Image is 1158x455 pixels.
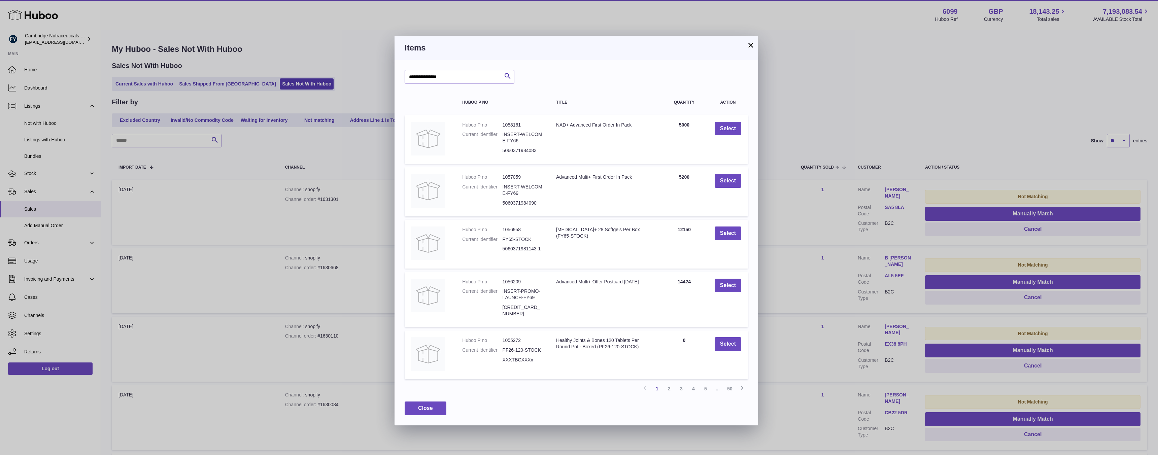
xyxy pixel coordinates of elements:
dt: Current Identifier [462,288,502,301]
button: Select [715,279,741,292]
img: Vitamin D+ 28 Softgels Per Box (FY65-STOCK) [411,226,445,260]
dd: 1057059 [503,174,543,180]
a: 1 [651,383,663,395]
img: Advanced Multi+ First Order In Pack [411,174,445,208]
dd: INSERT-WELCOME-FY69 [503,184,543,197]
td: 5200 [660,167,708,216]
img: Healthy Joints & Bones 120 Tablets Per Round Pot - Boxed (PF26-120-STOCK) [411,337,445,371]
dd: XXXTBCXXXx [503,357,543,363]
dt: Current Identifier [462,236,502,243]
th: Huboo P no [455,94,549,111]
td: 12150 [660,220,708,269]
dt: Current Identifier [462,131,502,144]
dd: 5060371984090 [503,200,543,206]
th: Quantity [660,94,708,111]
dt: Current Identifier [462,184,502,197]
button: Select [715,174,741,188]
div: Advanced Multi+ First Order In Pack [556,174,654,180]
button: Select [715,226,741,240]
dd: 5060371981143-1 [503,246,543,252]
td: 5000 [660,115,708,164]
img: NAD+ Advanced First Order In Pack [411,122,445,155]
h3: Items [405,42,748,53]
dd: FY65-STOCK [503,236,543,243]
span: Close [418,405,433,411]
a: 2 [663,383,675,395]
button: Select [715,122,741,136]
td: 14424 [660,272,708,327]
button: × [747,41,755,49]
div: [MEDICAL_DATA]+ 28 Softgels Per Box (FY65-STOCK) [556,226,654,239]
dd: [CREDIT_CARD_NUMBER] [503,304,543,317]
th: Action [708,94,748,111]
div: NAD+ Advanced First Order In Pack [556,122,654,128]
dd: 1056958 [503,226,543,233]
img: Advanced Multi+ Offer Postcard September 2025 [411,279,445,312]
span: ... [712,383,724,395]
dd: 1056209 [503,279,543,285]
a: 5 [700,383,712,395]
dt: Huboo P no [462,337,502,344]
dd: INSERT-WELCOME-FY66 [503,131,543,144]
dt: Huboo P no [462,226,502,233]
dt: Huboo P no [462,122,502,128]
dd: INSERT-PROMO-LAUNCH-FY69 [503,288,543,301]
dt: Huboo P no [462,279,502,285]
a: 4 [687,383,700,395]
button: Close [405,401,446,415]
div: Healthy Joints & Bones 120 Tablets Per Round Pot - Boxed (PF26-120-STOCK) [556,337,654,350]
dt: Huboo P no [462,174,502,180]
dd: 1058161 [503,122,543,128]
dd: 5060371984083 [503,147,543,154]
td: 0 [660,330,708,379]
dd: PF26-120-STOCK [503,347,543,353]
dd: 1055272 [503,337,543,344]
div: Advanced Multi+ Offer Postcard [DATE] [556,279,654,285]
button: Select [715,337,741,351]
a: 50 [724,383,736,395]
th: Title [549,94,660,111]
dt: Current Identifier [462,347,502,353]
a: 3 [675,383,687,395]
